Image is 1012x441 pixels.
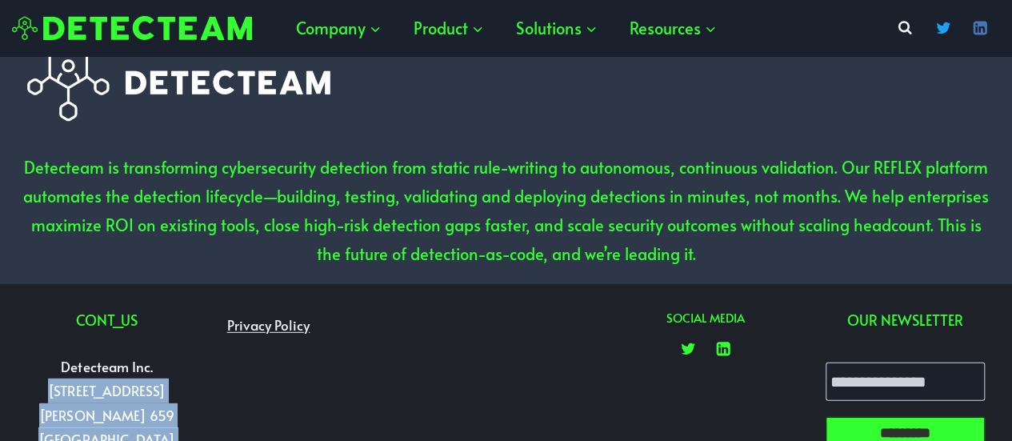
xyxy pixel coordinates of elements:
[964,12,996,44] a: Linkedin
[12,16,252,41] img: Detecteam
[707,333,739,365] a: Linkedin
[826,363,985,401] input: Email Address *
[280,4,733,52] nav: Primary
[113,310,121,330] span: _
[19,153,993,268] p: Detecteam is transforming cybersecurity detection from static rule-writing to autonomous, continu...
[890,14,919,42] button: View Search Form
[818,309,993,331] h6: OUR NEWSLETTER
[76,310,113,330] span: CONT
[614,4,733,52] button: Child menu of Resources
[218,309,318,342] a: Privacy Policy
[500,4,614,52] button: Child menu of Solutions
[280,4,398,52] button: Child menu of Company
[618,309,793,327] h2: SOCIAL MEDIA
[218,309,394,342] nav: Footer
[672,333,704,365] a: Twitter
[398,4,500,52] button: Child menu of Product
[19,309,194,331] h6: US
[927,12,959,44] a: Twitter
